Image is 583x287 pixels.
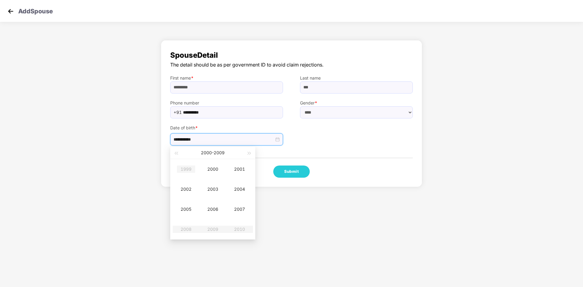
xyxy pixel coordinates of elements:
div: 2006 [204,206,222,213]
td: 2005 [173,199,199,219]
td: 2003 [199,179,226,199]
td: 2006 [199,199,226,219]
label: Gender [300,100,413,106]
div: 2007 [230,206,249,213]
label: Phone number [170,100,283,106]
label: First name [170,75,283,81]
div: 2000 [204,166,222,173]
span: The detail should be as per government ID to avoid claim rejections. [170,61,413,69]
span: Spouse Detail [170,50,413,61]
img: svg+xml;base64,PHN2ZyB4bWxucz0iaHR0cDovL3d3dy53My5vcmcvMjAwMC9zdmciIHdpZHRoPSIzMCIgaGVpZ2h0PSIzMC... [6,7,15,16]
td: 2004 [226,179,253,199]
button: Submit [273,166,310,178]
td: 2002 [173,179,199,199]
div: 2004 [230,186,249,193]
div: 1999 [177,166,195,173]
div: 2001 [230,166,249,173]
td: 2007 [226,199,253,219]
p: Add Spouse [18,7,53,14]
div: 2005 [177,206,195,213]
span: +91 [174,108,182,117]
td: 1999 [173,159,199,179]
label: Date of birth [170,125,283,131]
td: 2001 [226,159,253,179]
div: 2003 [204,186,222,193]
label: Last name [300,75,413,81]
div: 2002 [177,186,195,193]
button: 2000-2009 [201,147,225,159]
td: 2000 [199,159,226,179]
